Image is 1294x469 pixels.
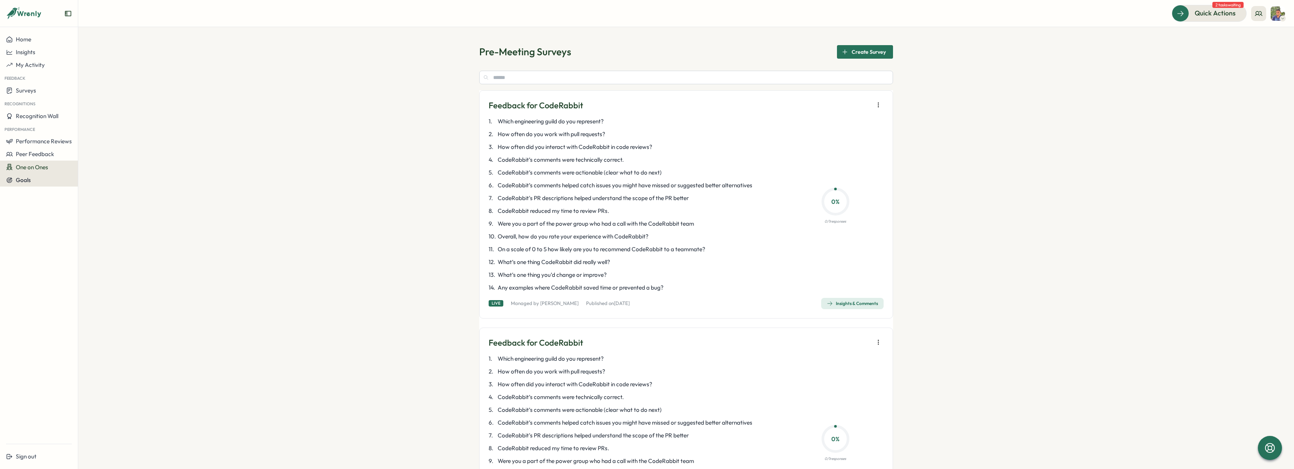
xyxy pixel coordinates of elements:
[489,168,496,177] span: 5 .
[489,444,496,452] span: 8 .
[498,419,752,427] span: CodeRabbit’s comments helped catch issues you might have missed or suggested better alternatives
[498,245,705,253] span: On a scale of 0 to 5 how likely are you to recommend CodeRabbit to a teammate?
[489,220,496,228] span: 9 .
[489,406,496,414] span: 5 .
[489,367,496,376] span: 2 .
[498,207,609,215] span: CodeRabbit reduced my time to review PRs.
[489,117,496,126] span: 1 .
[827,301,878,307] div: Insights & Comments
[16,138,72,145] span: Performance Reviews
[498,232,649,241] span: Overall, how do you rate your experience with CodeRabbit?
[489,232,496,241] span: 10 .
[825,219,846,225] p: 0 / 1 responses
[540,300,579,306] a: [PERSON_NAME]
[489,380,496,389] span: 3 .
[16,112,58,120] span: Recognition Wall
[16,49,35,56] span: Insights
[16,176,31,184] span: Goals
[1172,5,1247,21] button: Quick Actions
[498,284,664,292] span: Any examples where CodeRabbit saved time or prevented a bug?
[498,117,604,126] span: Which engineering guild do you represent?
[821,298,884,309] button: Insights & Comments
[837,49,893,56] a: Create Survey
[489,245,496,253] span: 11 .
[489,284,496,292] span: 14 .
[489,100,583,111] p: Feedback for CodeRabbit
[489,143,496,151] span: 3 .
[489,337,583,349] p: Feedback for CodeRabbit
[498,393,624,401] span: CodeRabbit’s comments were technically correct.
[1271,6,1285,21] img: Varghese
[498,457,694,465] span: Were you a part of the power group who had a call with the CodeRabbit team
[498,156,624,164] span: CodeRabbit’s comments were technically correct.
[16,164,48,171] span: One on Ones
[824,434,847,443] p: 0 %
[16,61,45,68] span: My Activity
[498,431,689,440] span: CodeRabbit's PR descriptions helped understand the scope of the PR better
[489,431,496,440] span: 7 .
[498,444,609,452] span: CodeRabbit reduced my time to review PRs.
[489,194,496,202] span: 7 .
[489,300,503,307] div: Live
[498,355,604,363] span: Which engineering guild do you represent?
[498,220,694,228] span: Were you a part of the power group who had a call with the CodeRabbit team
[479,45,571,58] h1: Pre-Meeting Surveys
[1212,2,1244,8] span: 2 tasks waiting
[489,271,496,279] span: 13 .
[1195,8,1236,18] span: Quick Actions
[498,143,652,151] span: How often did you interact with CodeRabbit in code reviews?
[64,10,72,17] button: Expand sidebar
[489,258,496,266] span: 12 .
[586,300,630,307] p: Published on
[498,271,607,279] span: What’s one thing you’d change or improve?
[498,194,689,202] span: CodeRabbit's PR descriptions helped understand the scope of the PR better
[16,87,36,94] span: Surveys
[511,300,579,307] p: Managed by
[489,457,496,465] span: 9 .
[852,46,886,58] span: Create Survey
[489,419,496,427] span: 6 .
[489,156,496,164] span: 4 .
[489,393,496,401] span: 4 .
[498,258,610,266] span: What’s one thing CodeRabbit did really well?
[498,168,662,177] span: CodeRabbit’s comments were actionable (clear what to do next)
[16,453,36,460] span: Sign out
[489,355,496,363] span: 1 .
[16,36,31,43] span: Home
[837,45,893,59] button: Create Survey
[498,130,605,138] span: How often do you work with pull requests?
[489,181,496,190] span: 6 .
[498,181,752,190] span: CodeRabbit’s comments helped catch issues you might have missed or suggested better alternatives
[489,207,496,215] span: 8 .
[498,367,605,376] span: How often do you work with pull requests?
[824,197,847,206] p: 0 %
[16,150,54,158] span: Peer Feedback
[825,456,846,462] p: 0 / 1 responses
[489,130,496,138] span: 2 .
[498,380,652,389] span: How often did you interact with CodeRabbit in code reviews?
[614,300,630,306] span: [DATE]
[498,406,662,414] span: CodeRabbit’s comments were actionable (clear what to do next)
